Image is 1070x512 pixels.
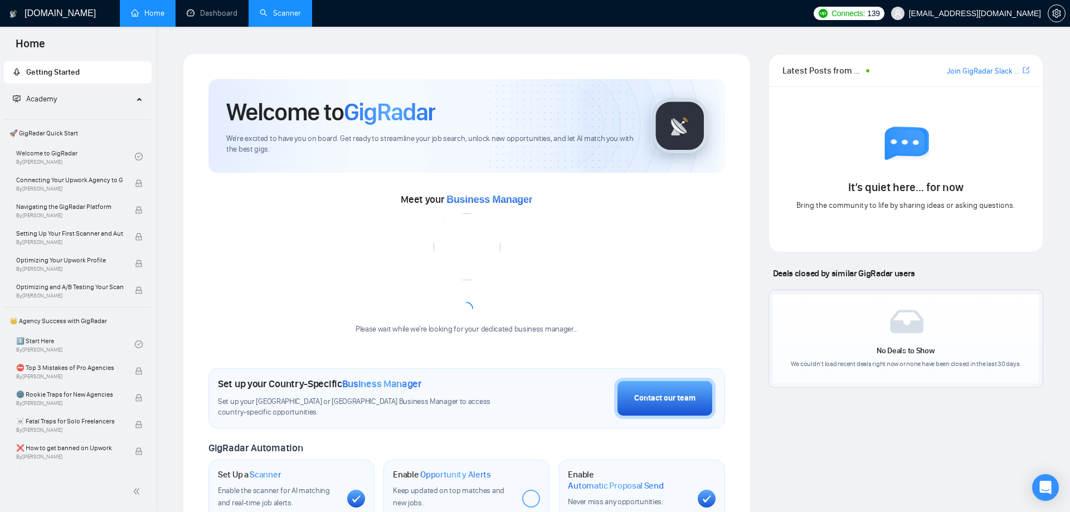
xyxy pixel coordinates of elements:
[16,212,123,219] span: By [PERSON_NAME]
[135,367,143,375] span: lock
[13,94,57,104] span: Academy
[16,201,123,212] span: Navigating the GigRadar Platform
[434,213,500,280] img: error
[260,8,301,18] a: searchScanner
[848,181,964,194] span: It’s quiet here... for now
[135,260,143,267] span: lock
[135,233,143,241] span: lock
[208,442,303,454] span: GigRadar Automation
[446,194,532,205] span: Business Manager
[16,469,123,480] span: 😭 Account blocked: what to do?
[187,8,237,18] a: dashboardDashboard
[131,8,164,18] a: homeHome
[393,469,491,480] h1: Enable
[135,340,143,348] span: check-circle
[568,469,688,491] h1: Enable
[135,153,143,160] span: check-circle
[218,486,330,508] span: Enable the scanner for AI matching and real-time job alerts.
[16,389,123,400] span: 🌚 Rookie Traps for New Agencies
[884,126,929,171] img: empty chat
[226,134,634,155] span: We're excited to have you on board. Get ready to streamline your job search, unlock new opportuni...
[796,201,1015,210] span: Bring the community to life by sharing ideas or asking questions.
[890,310,923,333] img: empty-box
[1048,4,1066,22] button: setting
[16,266,123,272] span: By [PERSON_NAME]
[226,97,435,127] h1: Welcome to
[133,486,144,497] span: double-left
[614,378,716,419] button: Contact our team
[218,378,422,390] h1: Set up your Country-Specific
[947,65,1020,77] a: Join GigRadar Slack Community
[342,378,422,390] span: Business Manager
[420,469,491,480] span: Opportunity Alerts
[26,94,57,104] span: Academy
[250,469,281,480] span: Scanner
[16,454,123,460] span: By [PERSON_NAME]
[782,64,863,77] span: Latest Posts from the GigRadar Community
[9,5,17,23] img: logo
[652,98,708,154] img: gigradar-logo.png
[16,373,123,380] span: By [PERSON_NAME]
[16,281,123,292] span: Optimizing and A/B Testing Your Scanner for Better Results
[26,67,80,77] span: Getting Started
[16,144,135,169] a: Welcome to GigRadarBy[PERSON_NAME]
[1023,66,1029,75] span: export
[218,397,517,418] span: Set up your [GEOGRAPHIC_DATA] or [GEOGRAPHIC_DATA] Business Manager to access country-specific op...
[894,9,902,17] span: user
[349,324,585,335] div: Please wait while we're looking for your dedicated business manager...
[135,286,143,294] span: lock
[1048,9,1066,18] a: setting
[16,442,123,454] span: ❌ How to get banned on Upwork
[7,36,54,59] span: Home
[135,447,143,455] span: lock
[16,239,123,246] span: By [PERSON_NAME]
[218,469,281,480] h1: Set Up a
[867,7,879,19] span: 139
[16,174,123,186] span: Connecting Your Upwork Agency to GigRadar
[1048,9,1065,18] span: setting
[769,264,920,283] span: Deals closed by similar GigRadar users
[16,362,123,373] span: ⛔ Top 3 Mistakes of Pro Agencies
[819,9,828,18] img: upwork-logo.png
[13,95,21,103] span: fund-projection-screen
[16,255,123,266] span: Optimizing Your Upwork Profile
[13,68,21,76] span: rocket
[831,7,865,19] span: Connects:
[135,179,143,187] span: lock
[393,486,504,508] span: Keep updated on top matches and new jobs.
[16,427,123,433] span: By [PERSON_NAME]
[16,416,123,427] span: ☠️ Fatal Traps for Solo Freelancers
[1032,474,1059,501] div: Open Intercom Messenger
[16,186,123,192] span: By [PERSON_NAME]
[1023,65,1029,76] a: export
[16,292,123,299] span: By [PERSON_NAME]
[16,400,123,407] span: By [PERSON_NAME]
[568,497,663,506] span: Never miss any opportunities.
[5,122,150,144] span: 🚀 GigRadar Quick Start
[401,193,532,206] span: Meet your
[135,394,143,402] span: lock
[877,346,935,355] span: No Deals to Show
[135,421,143,428] span: lock
[4,61,152,84] li: Getting Started
[634,392,695,404] div: Contact our team
[344,97,435,127] span: GigRadar
[791,360,1022,368] span: We couldn’t load recent deals right now or none have been closed in the last 30 days.
[460,302,473,315] span: loading
[568,480,663,491] span: Automatic Proposal Send
[135,206,143,214] span: lock
[5,310,150,332] span: 👑 Agency Success with GigRadar
[16,332,135,357] a: 1️⃣ Start HereBy[PERSON_NAME]
[16,228,123,239] span: Setting Up Your First Scanner and Auto-Bidder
